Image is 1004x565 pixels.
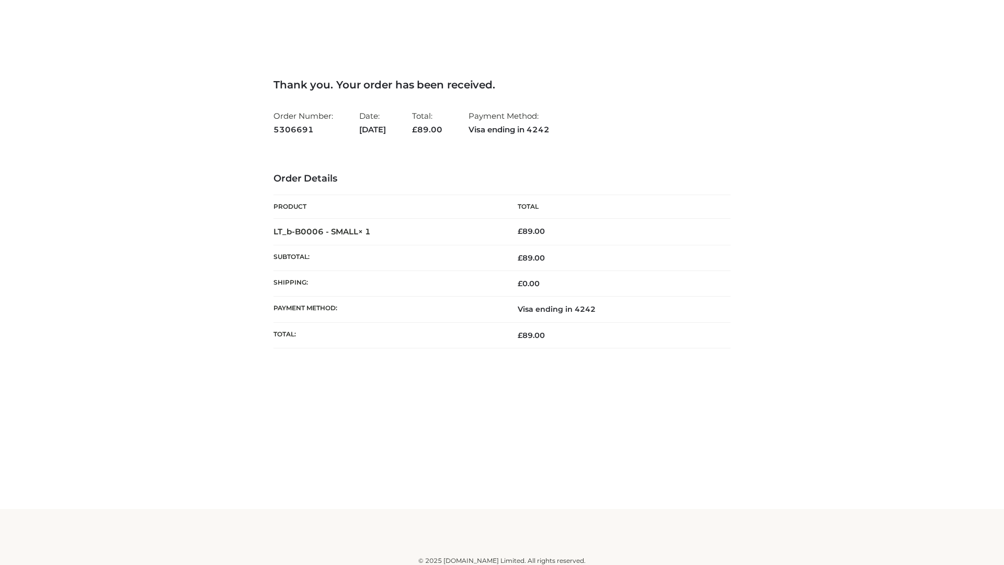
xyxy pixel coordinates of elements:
li: Date: [359,107,386,139]
strong: 5306691 [273,123,333,137]
strong: Visa ending in 4242 [469,123,550,137]
strong: × 1 [358,227,371,236]
th: Total [502,195,731,219]
th: Shipping: [273,271,502,297]
li: Payment Method: [469,107,550,139]
th: Total: [273,322,502,348]
span: £ [518,253,522,263]
th: Payment method: [273,297,502,322]
span: 89.00 [518,331,545,340]
h3: Thank you. Your order has been received. [273,78,731,91]
li: Total: [412,107,442,139]
bdi: 0.00 [518,279,540,288]
li: Order Number: [273,107,333,139]
span: 89.00 [412,125,442,134]
th: Product [273,195,502,219]
th: Subtotal: [273,245,502,270]
h3: Order Details [273,173,731,185]
span: 89.00 [518,253,545,263]
td: Visa ending in 4242 [502,297,731,322]
span: £ [518,331,522,340]
bdi: 89.00 [518,227,545,236]
span: £ [518,279,522,288]
span: £ [412,125,417,134]
strong: [DATE] [359,123,386,137]
strong: LT_b-B0006 - SMALL [273,227,371,236]
span: £ [518,227,522,236]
